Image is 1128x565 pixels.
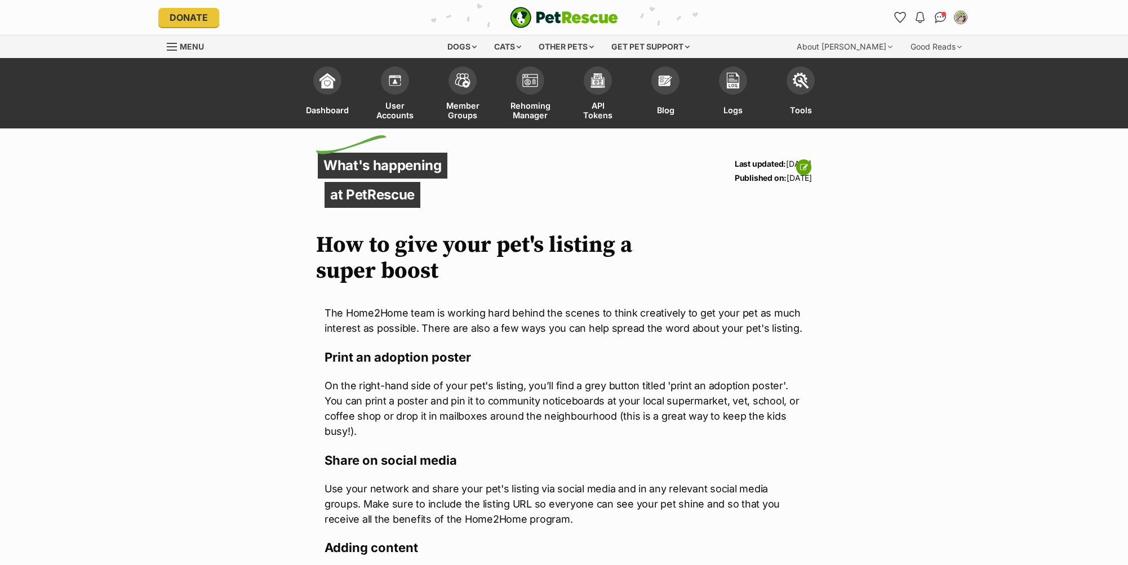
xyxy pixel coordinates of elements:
[158,8,219,27] a: Donate
[429,61,496,128] a: Member Groups
[167,35,212,56] a: Menu
[522,74,538,87] img: group-profile-icon-3fa3cf56718a62981997c0bc7e787c4b2cf8bcc04b72c1350f741eb67cf2f40e.svg
[931,8,949,26] a: Conversations
[531,35,602,58] div: Other pets
[952,8,970,26] button: My account
[911,8,929,26] button: Notifications
[891,8,909,26] a: Favourites
[578,100,618,120] span: API Tokens
[735,171,812,185] p: [DATE]
[603,35,698,58] div: Get pet support
[632,61,699,128] a: Blog
[789,35,900,58] div: About [PERSON_NAME]
[916,12,925,23] img: notifications-46538b983faf8c2785f20acdc204bb7945ddae34d4c08c2a6579f10ce5e182be.svg
[318,153,447,179] p: What's happening
[510,100,550,120] span: Rehoming Manager
[935,12,947,23] img: chat-41dd97257d64d25036548639549fe6c8038ab92f7586957e7f3b1b290dea8141.svg
[455,73,470,88] img: team-members-icon-5396bd8760b3fe7c0b43da4ab00e1e3bb1a5d9ba89233759b79545d2d3fc5d0d.svg
[325,378,803,439] p: On the right-hand side of your pet's listing, you’ll find a grey button titled 'print an adoption...
[294,61,361,128] a: Dashboard
[439,35,485,58] div: Dogs
[725,73,741,88] img: logs-icon-5bf4c29380941ae54b88474b1138927238aebebbc450bc62c8517511492d5a22.svg
[891,8,970,26] ul: Account quick links
[955,12,966,23] img: Bryony Copeland profile pic
[510,7,618,28] img: logo-e224e6f780fb5917bec1dbf3a21bbac754714ae5b6737aabdf751b685950b380.svg
[657,100,674,120] span: Blog
[510,7,618,28] a: PetRescue
[590,73,606,88] img: api-icon-849e3a9e6f871e3acf1f60245d25b4cd0aad652aa5f5372336901a6a67317bd8.svg
[443,100,482,120] span: Member Groups
[306,100,349,120] span: Dashboard
[325,349,803,365] h3: Print an adoption poster
[361,61,429,128] a: User Accounts
[316,135,387,154] img: decorative flick
[325,452,803,468] h3: Share on social media
[658,73,673,88] img: blogs-icon-e71fceff818bbaa76155c998696f2ea9b8fc06abc828b24f45ee82a475c2fd99.svg
[793,73,809,88] img: tools-icon-677f8b7d46040df57c17cb185196fc8e01b2b03676c49af7ba82c462532e62ee.svg
[790,100,812,120] span: Tools
[767,61,834,128] a: Tools
[316,232,638,284] h1: How to give your pet's listing a super boost
[564,61,632,128] a: API Tokens
[319,73,335,88] img: dashboard-icon-eb2f2d2d3e046f16d808141f083e7271f6b2e854fb5c12c21221c1fb7104beca.svg
[496,61,564,128] a: Rehoming Manager
[486,35,529,58] div: Cats
[903,35,970,58] div: Good Reads
[325,540,803,555] h3: Adding content
[325,305,803,336] p: The Home2Home team is working hard behind the scenes to think creatively to get your pet as much ...
[735,157,812,171] p: [DATE]
[325,481,803,527] p: Use your network and share your pet's listing via social media and in any relevant social media g...
[735,173,787,183] strong: Published on:
[735,159,786,168] strong: Last updated:
[387,73,403,88] img: members-icon-d6bcda0bfb97e5ba05b48644448dc2971f67d37433e5abca221da40c41542bd5.svg
[325,182,420,208] p: at PetRescue
[180,42,204,51] span: Menu
[699,61,767,128] a: Logs
[723,100,743,120] span: Logs
[375,100,415,120] span: User Accounts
